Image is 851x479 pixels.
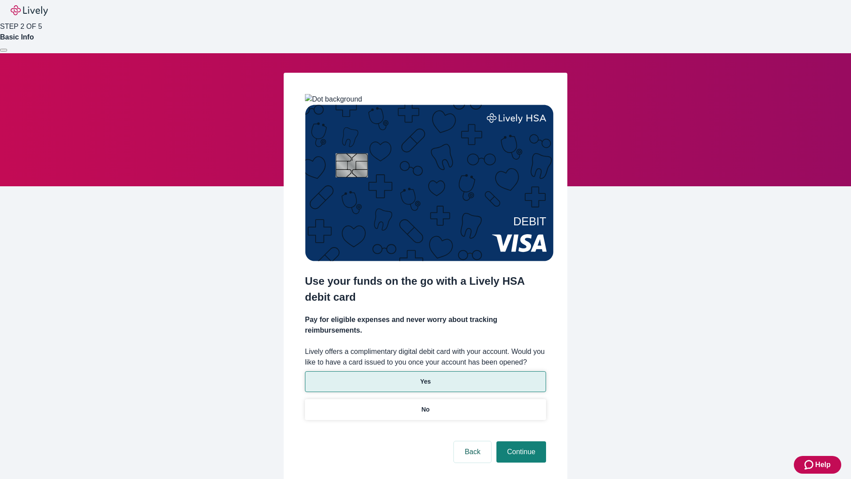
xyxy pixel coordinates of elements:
[305,273,546,305] h2: Use your funds on the go with a Lively HSA debit card
[11,5,48,16] img: Lively
[422,405,430,414] p: No
[815,459,831,470] span: Help
[305,399,546,420] button: No
[305,105,554,261] img: Debit card
[305,371,546,392] button: Yes
[496,441,546,463] button: Continue
[305,346,546,368] label: Lively offers a complimentary digital debit card with your account. Would you like to have a card...
[420,377,431,386] p: Yes
[804,459,815,470] svg: Zendesk support icon
[794,456,841,474] button: Zendesk support iconHelp
[454,441,491,463] button: Back
[305,314,546,336] h4: Pay for eligible expenses and never worry about tracking reimbursements.
[305,94,362,105] img: Dot background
